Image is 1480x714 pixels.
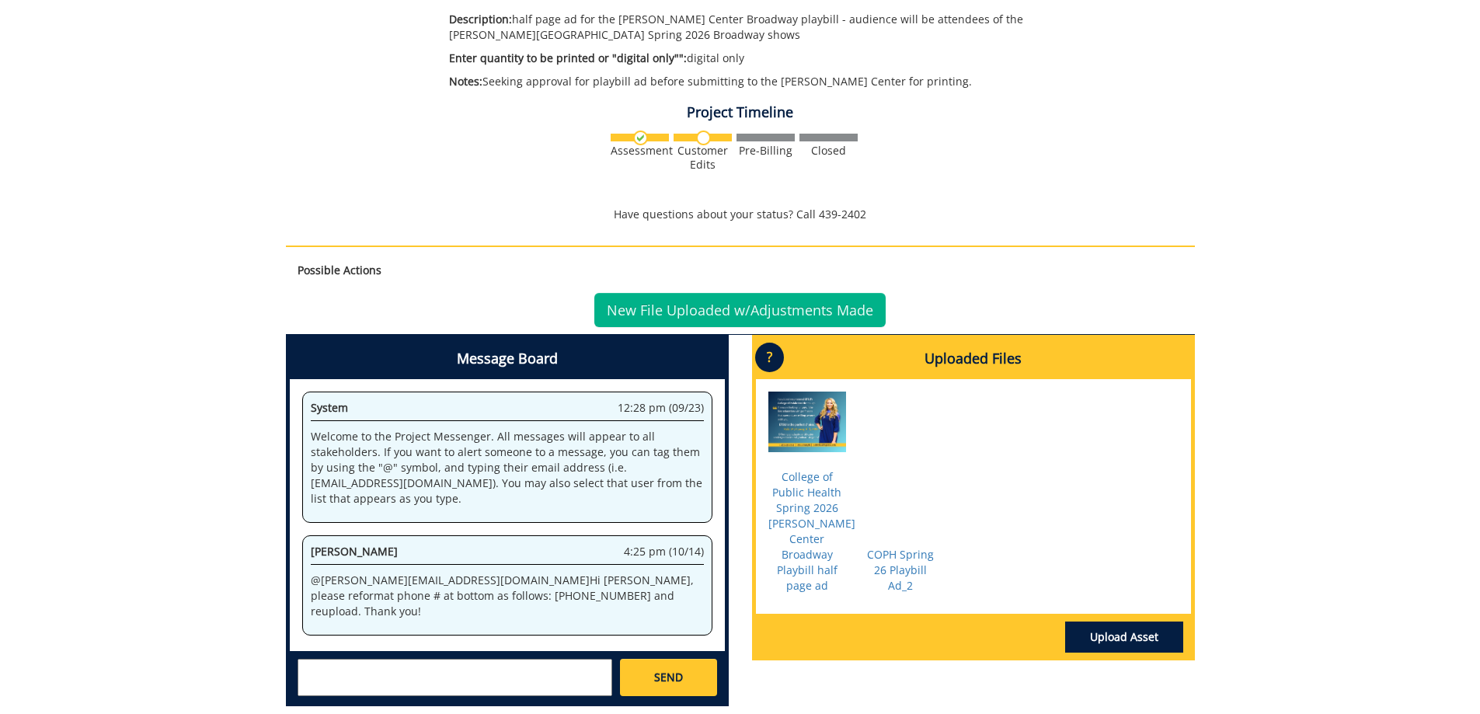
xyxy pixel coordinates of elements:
p: Seeking approval for playbill ad before submitting to the [PERSON_NAME] Center for printing. [449,74,1057,89]
span: SEND [654,670,683,685]
strong: Possible Actions [298,263,381,277]
h4: Uploaded Files [756,339,1191,379]
div: Pre-Billing [737,144,795,158]
a: College of Public Health Spring 2026 [PERSON_NAME] Center Broadway Playbill half page ad [768,469,855,593]
p: Welcome to the Project Messenger. All messages will appear to all stakeholders. If you want to al... [311,429,704,507]
div: Closed [799,144,858,158]
div: Customer Edits [674,144,732,172]
p: digital only [449,51,1057,66]
h4: Message Board [290,339,725,379]
a: SEND [620,659,716,696]
span: 4:25 pm (10/14) [624,544,704,559]
p: @ [PERSON_NAME][EMAIL_ADDRESS][DOMAIN_NAME] Hi [PERSON_NAME], please reformat phone # at bottom a... [311,573,704,619]
p: ? [755,343,784,372]
a: COPH Spring 26 Playbill Ad_2 [867,547,934,593]
span: [PERSON_NAME] [311,544,398,559]
a: New File Uploaded w/Adjustments Made [594,293,886,327]
span: 12:28 pm (09/23) [618,400,704,416]
p: Have questions about your status? Call 439-2402 [286,207,1195,222]
div: Assessment [611,144,669,158]
img: checkmark [633,131,648,145]
h4: Project Timeline [286,105,1195,120]
span: Notes: [449,74,482,89]
span: Enter quantity to be printed or "digital only"": [449,51,687,65]
span: Description: [449,12,512,26]
textarea: messageToSend [298,659,612,696]
img: no [696,131,711,145]
span: System [311,400,348,415]
a: Upload Asset [1065,622,1183,653]
p: half page ad for the [PERSON_NAME] Center Broadway playbill - audience will be attendees of the [... [449,12,1057,43]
